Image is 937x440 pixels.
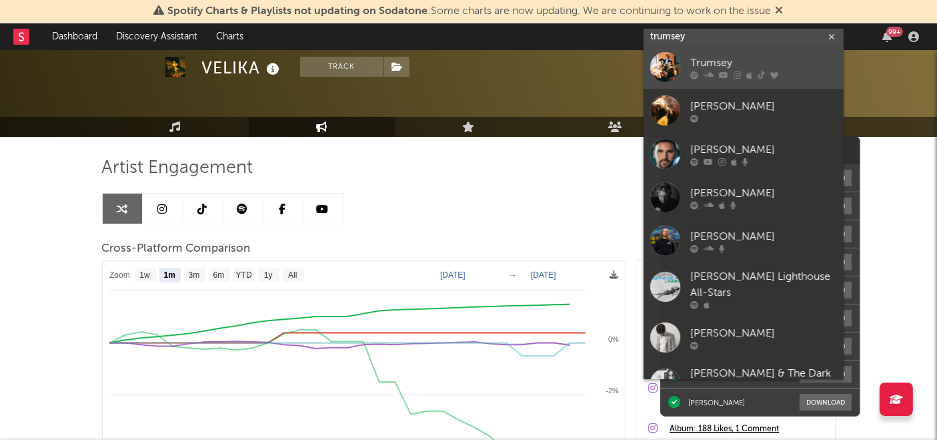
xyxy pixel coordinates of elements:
a: [PERSON_NAME] [644,176,844,219]
a: Trumsey [644,45,844,89]
div: [PERSON_NAME] & The Dark Days [690,366,837,398]
text: 1y [263,271,272,280]
span: Artist Engagement [102,160,253,176]
a: [PERSON_NAME] [644,89,844,132]
a: [PERSON_NAME] [644,132,844,176]
div: [PERSON_NAME] [690,186,837,202]
a: Discovery Assistant [107,23,207,50]
a: Album: 188 Likes, 1 Comment [670,421,828,437]
button: 99+ [882,31,892,42]
div: [PERSON_NAME] [690,142,837,158]
a: [PERSON_NAME] & The Dark Days [644,359,844,413]
text: Zoom [109,271,130,280]
a: [PERSON_NAME] [644,219,844,262]
div: [PERSON_NAME] [690,229,837,245]
text: 3m [188,271,199,280]
div: 99 + [886,27,903,37]
a: [PERSON_NAME] [644,316,844,359]
span: Dismiss [776,6,784,17]
text: 0% [608,335,619,343]
a: Dashboard [43,23,107,50]
div: Trumsey [690,55,837,71]
input: Search for artists [644,29,844,45]
text: -2% [606,387,619,395]
div: [PERSON_NAME] [690,99,837,115]
div: VELIKA [202,57,283,79]
text: [DATE] [531,270,556,280]
text: [DATE] [440,270,465,280]
text: 6m [213,271,224,280]
span: Spotify Charts & Playlists not updating on Sodatone [168,6,428,17]
a: [PERSON_NAME] Lighthouse All-Stars [644,262,844,316]
div: [PERSON_NAME] [688,398,745,407]
div: [PERSON_NAME] [690,326,837,342]
text: 1w [139,271,150,280]
text: → [509,270,517,280]
button: Track [300,57,383,77]
text: All [288,271,297,280]
button: Download [800,394,852,411]
span: : Some charts are now updating. We are continuing to work on the issue [168,6,772,17]
text: YTD [235,271,251,280]
text: 1m [163,271,175,280]
div: [PERSON_NAME] Lighthouse All-Stars [690,269,837,301]
a: Charts [207,23,253,50]
span: Cross-Platform Comparison [102,241,251,257]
